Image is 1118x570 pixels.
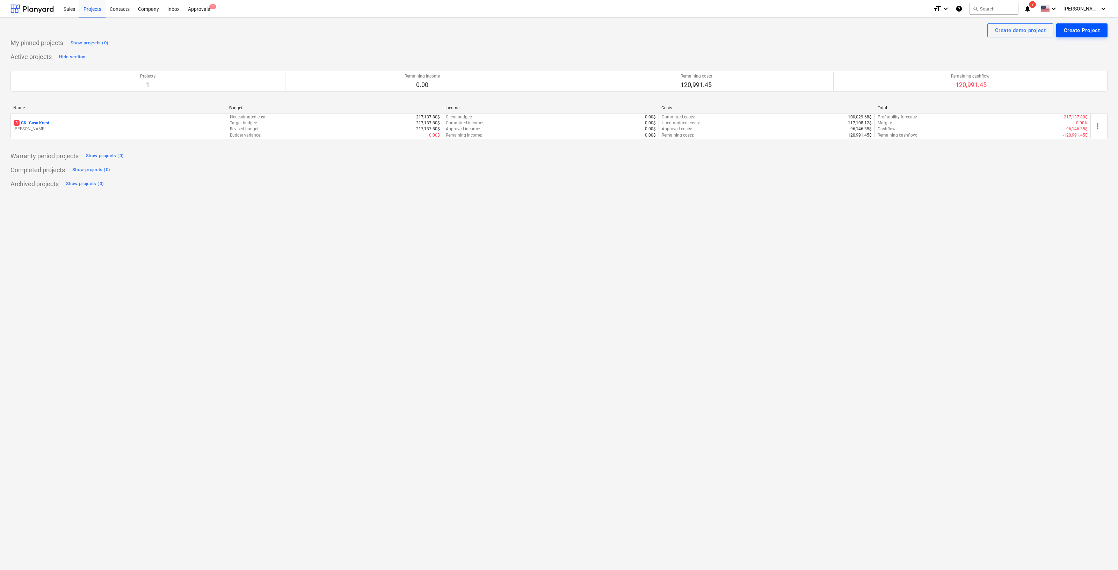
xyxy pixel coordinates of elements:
[230,120,257,126] p: Target budget :
[662,126,692,132] p: Approved costs :
[13,105,224,110] div: Name
[933,5,942,13] i: format_size
[1083,536,1118,570] div: Widget de chat
[405,73,440,79] p: Remaining income
[1063,6,1098,12] span: [PERSON_NAME]
[446,120,483,126] p: Committed income :
[848,120,872,126] p: 117,108.12$
[10,152,79,160] p: Warranty period projects
[1063,132,1088,138] p: -120,991.45$
[662,132,694,138] p: Remaining costs :
[878,120,892,126] p: Margin :
[416,114,440,120] p: 217,137.80$
[951,81,989,89] p: -120,991.45
[1029,1,1036,8] span: 7
[878,114,917,120] p: Profitability forecast :
[71,165,112,176] button: Show projects (0)
[956,5,963,13] i: Knowledge base
[445,105,656,110] div: Income
[878,105,1088,110] div: Total
[230,114,267,120] p: Net estimated cost :
[645,120,656,126] p: 0.00$
[1065,126,1088,132] p: -96,146.35$
[1056,23,1108,37] button: Create Project
[645,132,656,138] p: 0.00$
[429,132,440,138] p: 0.00$
[69,37,110,49] button: Show projects (0)
[446,132,482,138] p: Remaining income :
[72,166,110,174] div: Show projects (0)
[71,39,108,47] div: Show projects (0)
[446,114,472,120] p: Client budget :
[662,114,695,120] p: Committed costs :
[140,81,155,89] p: 1
[140,73,155,79] p: Projects
[645,114,656,120] p: 0.00$
[64,178,106,190] button: Show projects (0)
[84,151,125,162] button: Show projects (0)
[86,152,124,160] div: Show projects (0)
[850,126,872,132] p: 96,146.35$
[14,120,49,126] p: CK - Casa Korsi
[1063,114,1088,120] p: -217,137.80$
[1083,536,1118,570] iframe: Chat Widget
[681,81,712,89] p: 120,991.45
[14,126,224,132] p: [PERSON_NAME]
[995,26,1046,35] div: Create demo project
[970,3,1018,15] button: Search
[973,6,978,12] span: search
[14,120,224,132] div: 3CK -Casa Korsi[PERSON_NAME]
[66,180,104,188] div: Show projects (0)
[416,126,440,132] p: 217,137.80$
[416,120,440,126] p: 217,137.80$
[229,105,440,110] div: Budget
[10,53,52,61] p: Active projects
[230,132,261,138] p: Budget variance :
[10,180,59,188] p: Archived projects
[209,4,216,9] span: 1
[1024,5,1031,13] i: notifications
[1050,5,1058,13] i: keyboard_arrow_down
[645,126,656,132] p: 0.00$
[1064,26,1100,35] div: Create Project
[942,5,950,13] i: keyboard_arrow_down
[1094,122,1102,130] span: more_vert
[662,120,700,126] p: Uncommitted costs :
[878,126,896,132] p: Cashflow :
[681,73,712,79] p: Remaining costs
[848,114,872,120] p: 100,029.68$
[987,23,1053,37] button: Create demo project
[230,126,260,132] p: Revised budget :
[848,132,872,138] p: 120,991.45$
[10,166,65,174] p: Completed projects
[951,73,989,79] p: Remaining cashflow
[661,105,872,110] div: Costs
[1099,5,1108,13] i: keyboard_arrow_down
[405,81,440,89] p: 0.00
[10,39,63,47] p: My pinned projects
[14,120,20,126] span: 3
[1076,120,1088,126] p: 0.00%
[57,51,87,63] button: Hide section
[59,53,85,61] div: Hide section
[878,132,917,138] p: Remaining cashflow :
[446,126,480,132] p: Approved income :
